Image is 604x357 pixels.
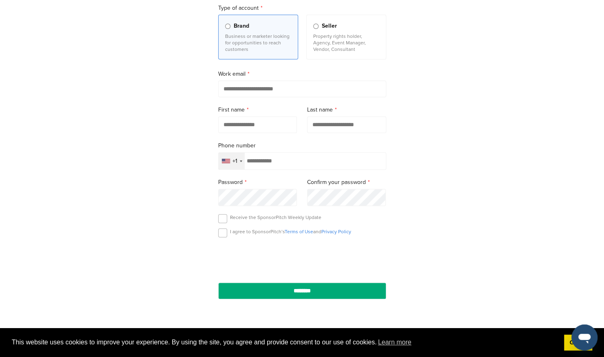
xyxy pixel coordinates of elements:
[322,22,337,31] span: Seller
[230,214,321,221] p: Receive the SponsorPitch Weekly Update
[234,22,249,31] span: Brand
[218,4,386,13] label: Type of account
[218,70,386,79] label: Work email
[321,229,351,234] a: Privacy Policy
[12,336,558,348] span: This website uses cookies to improve your experience. By using the site, you agree and provide co...
[225,33,291,53] p: Business or marketer looking for opportunities to reach customers
[564,335,592,351] a: dismiss cookie message
[313,33,379,53] p: Property rights holder, Agency, Event Manager, Vendor, Consultant
[225,24,230,29] input: Brand Business or marketer looking for opportunities to reach customers
[307,105,386,114] label: Last name
[313,24,319,29] input: Seller Property rights holder, Agency, Event Manager, Vendor, Consultant
[256,247,349,271] iframe: reCAPTCHA
[285,229,313,234] a: Terms of Use
[218,178,297,187] label: Password
[377,336,413,348] a: learn more about cookies
[218,141,386,150] label: Phone number
[230,228,351,235] p: I agree to SponsorPitch’s and
[232,158,237,164] div: +1
[571,324,597,350] iframe: Button to launch messaging window
[219,153,245,169] div: Selected country
[218,105,297,114] label: First name
[307,178,386,187] label: Confirm your password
